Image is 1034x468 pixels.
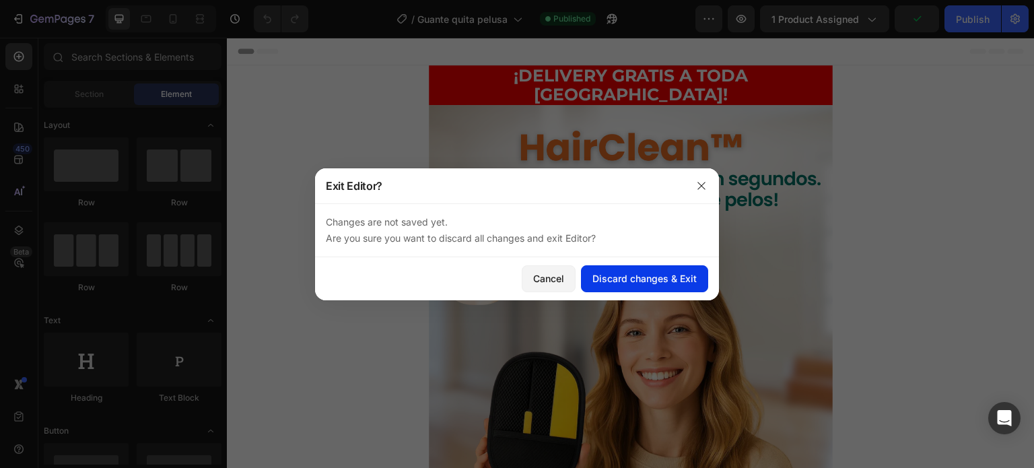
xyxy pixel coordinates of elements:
div: Discard changes & Exit [592,271,697,286]
p: Changes are not saved yet. Are you sure you want to discard all changes and exit Editor? [326,214,708,246]
p: Exit Editor? [326,178,382,194]
button: Cancel [522,265,576,292]
div: Cancel [533,271,564,286]
h2: ¡DELIVERY GRATIS A TODA [GEOGRAPHIC_DATA]! [202,28,606,67]
div: Open Intercom Messenger [988,402,1021,434]
button: Discard changes & Exit [581,265,708,292]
